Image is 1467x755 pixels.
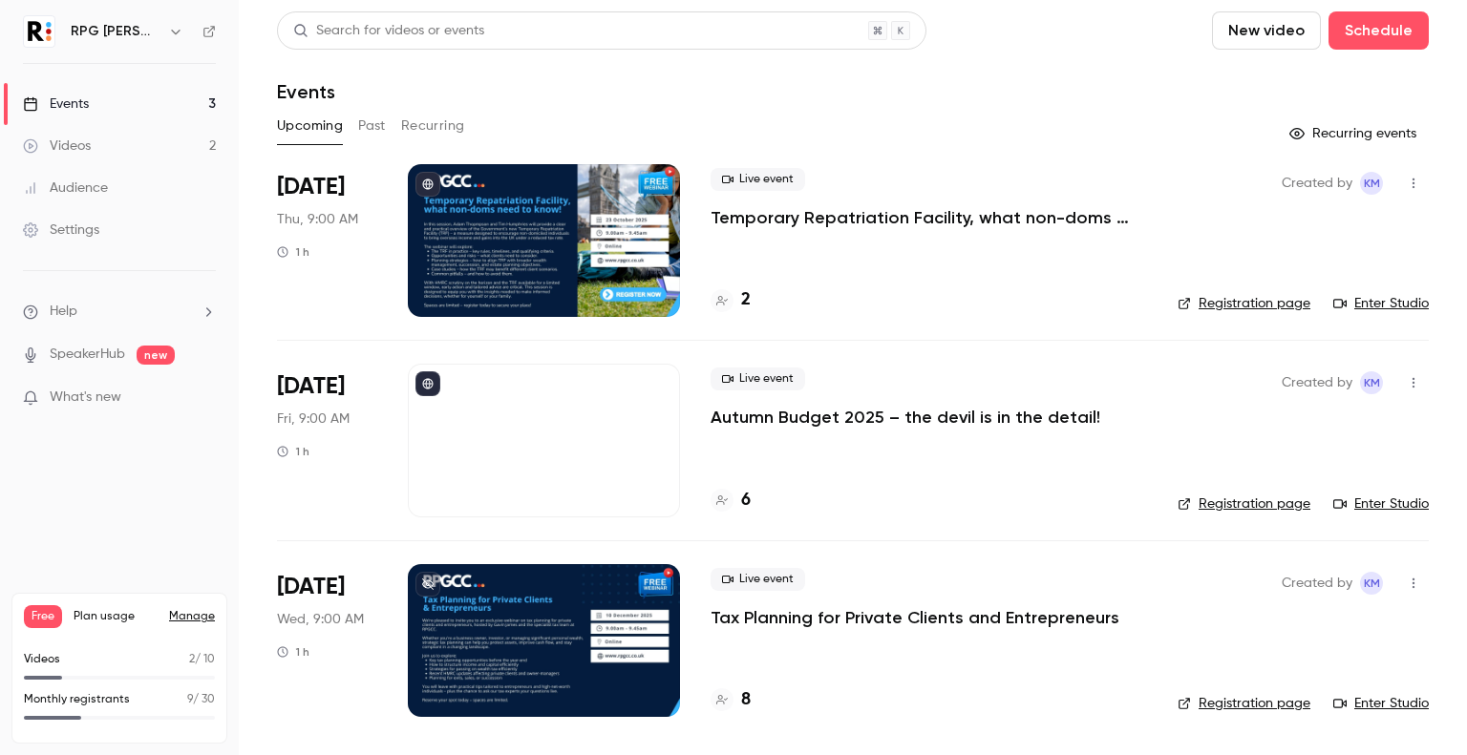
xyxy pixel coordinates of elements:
[711,287,751,313] a: 2
[277,444,309,459] div: 1 h
[50,302,77,322] span: Help
[741,488,751,514] h4: 6
[277,80,335,103] h1: Events
[711,687,751,713] a: 8
[1333,494,1429,514] a: Enter Studio
[741,287,751,313] h4: 2
[358,111,386,141] button: Past
[1329,11,1429,50] button: Schedule
[1178,494,1310,514] a: Registration page
[277,164,377,317] div: Oct 23 Thu, 9:00 AM (Europe/London)
[277,172,345,202] span: [DATE]
[71,22,160,41] h6: RPG [PERSON_NAME] [PERSON_NAME] LLP
[1364,371,1380,394] span: KM
[711,168,805,191] span: Live event
[711,488,751,514] a: 6
[1333,294,1429,313] a: Enter Studio
[169,609,215,624] a: Manage
[189,654,195,665] span: 2
[711,406,1100,429] a: Autumn Budget 2025 – the devil is in the detail!
[23,220,99,240] div: Settings
[711,367,805,390] span: Live event
[23,94,89,114] div: Events
[1364,572,1380,595] span: KM
[187,691,215,708] p: / 30
[23,302,216,322] li: help-dropdown-opener
[277,210,358,229] span: Thu, 9:00 AM
[277,572,345,602] span: [DATE]
[277,244,309,260] div: 1 h
[1282,572,1352,595] span: Created by
[277,644,309,660] div: 1 h
[1333,694,1429,713] a: Enter Studio
[1360,172,1383,195] span: Kay Merryman
[293,21,484,41] div: Search for videos or events
[24,651,60,668] p: Videos
[711,568,805,591] span: Live event
[1364,172,1380,195] span: KM
[187,694,193,705] span: 9
[1281,118,1429,149] button: Recurring events
[277,564,377,717] div: Dec 10 Wed, 9:00 AM (Europe/London)
[277,111,343,141] button: Upcoming
[23,136,91,156] div: Videos
[277,610,364,629] span: Wed, 9:00 AM
[741,687,751,713] h4: 8
[277,371,345,402] span: [DATE]
[711,606,1119,629] a: Tax Planning for Private Clients and Entrepreneurs
[277,364,377,516] div: Nov 28 Fri, 9:00 AM (Europe/London)
[24,16,54,47] img: RPG Crouch Chapman LLP
[189,651,215,668] p: / 10
[24,691,130,708] p: Monthly registrants
[401,111,465,141] button: Recurring
[1282,371,1352,394] span: Created by
[24,605,62,628] span: Free
[277,409,350,429] span: Fri, 9:00 AM
[1212,11,1321,50] button: New video
[23,178,108,198] div: Audience
[711,206,1147,229] a: Temporary Repatriation Facility, what non-doms need to know!
[1178,294,1310,313] a: Registration page
[74,609,158,624] span: Plan usage
[137,346,175,365] span: new
[1282,172,1352,195] span: Created by
[1178,694,1310,713] a: Registration page
[50,345,125,365] a: SpeakerHub
[1360,572,1383,595] span: Kay Merryman
[50,388,121,408] span: What's new
[1360,371,1383,394] span: Kay Merryman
